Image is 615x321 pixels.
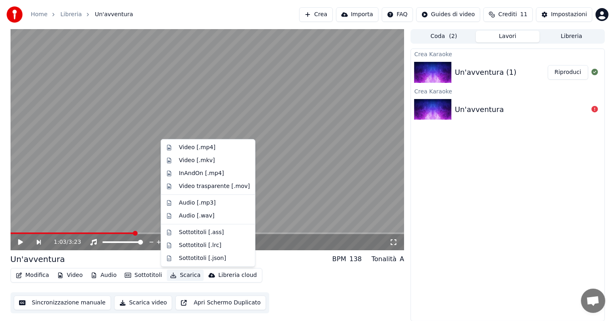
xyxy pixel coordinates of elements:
button: Riproduci [548,65,588,80]
button: Sincronizzazione manuale [14,296,111,310]
button: FAQ [382,7,413,22]
div: Audio [.mp3] [179,199,216,207]
div: Audio [.wav] [179,212,215,220]
div: Sottotitoli [.ass] [179,228,224,237]
div: 138 [349,254,362,264]
div: Crea Karaoke [411,49,604,59]
a: Aprire la chat [581,289,605,313]
a: Libreria [60,11,82,19]
a: Home [31,11,47,19]
button: Impostazioni [536,7,592,22]
div: Un'avventura (1) [455,67,516,78]
button: Crea [299,7,332,22]
span: Un'avventura [95,11,133,19]
button: Coda [412,31,476,42]
div: Sottotitoli [.json] [179,254,226,262]
img: youka [6,6,23,23]
div: InAndOn [.mp4] [179,169,224,177]
span: 11 [520,11,528,19]
div: A [400,254,404,264]
div: Video [.mkv] [179,156,215,165]
div: Un'avventura [11,253,65,265]
div: Video [.mp4] [179,144,215,152]
button: Modifica [13,270,53,281]
button: Guides di video [416,7,480,22]
button: Scarica video [114,296,172,310]
span: 1:03 [54,238,66,246]
span: ( 2 ) [449,32,457,40]
div: Sottotitoli [.lrc] [179,241,221,249]
div: Impostazioni [551,11,587,19]
span: Crediti [498,11,517,19]
div: Tonalità [372,254,397,264]
nav: breadcrumb [31,11,133,19]
div: Video trasparente [.mov] [179,182,250,190]
button: Importa [336,7,379,22]
div: Libreria cloud [218,271,257,279]
button: Video [54,270,86,281]
span: 3:23 [68,238,81,246]
button: Libreria [540,31,604,42]
div: / [54,238,73,246]
div: Crea Karaoke [411,86,604,96]
button: Crediti11 [483,7,533,22]
button: Apri Schermo Duplicato [175,296,266,310]
div: BPM [332,254,346,264]
button: Audio [87,270,120,281]
button: Lavori [476,31,540,42]
button: Sottotitoli [121,270,165,281]
div: Un'avventura [455,104,504,115]
button: Scarica [167,270,204,281]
